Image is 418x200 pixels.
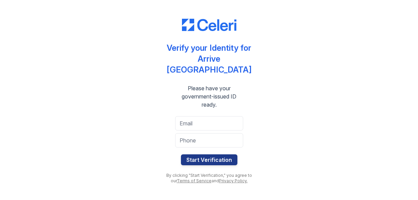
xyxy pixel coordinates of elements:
[219,178,248,183] a: Privacy Policy.
[175,133,243,148] input: Phone
[175,116,243,130] input: Email
[181,154,237,165] button: Start Verification
[182,19,236,31] img: CE_Logo_Blue-a8612792a0a2168367f1c8372b55b34899dd931a85d93a1a3d3e32e68fde9ad4.png
[162,173,257,184] div: By clicking "Start Verification," you agree to our and
[177,178,212,183] a: Terms of Service
[162,84,257,109] div: Please have your government-issued ID ready.
[162,43,257,75] div: Verify your Identity for Arrive [GEOGRAPHIC_DATA]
